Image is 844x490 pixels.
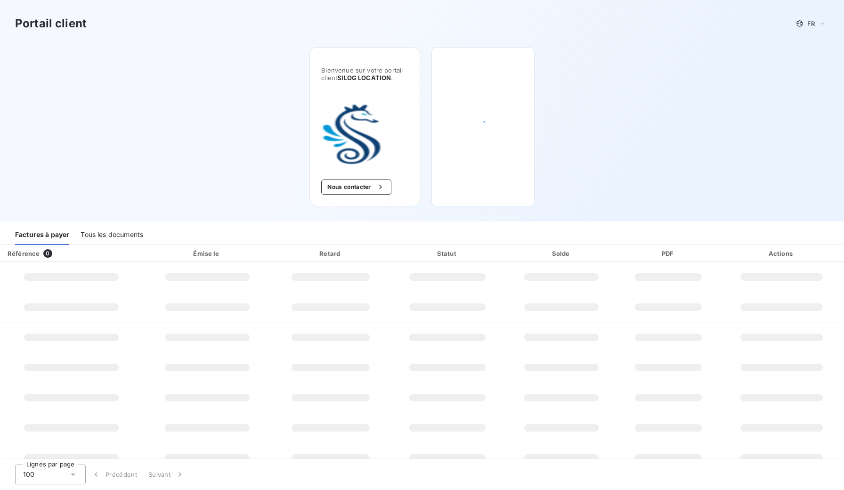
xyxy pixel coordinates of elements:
button: Précédent [86,465,143,484]
span: 100 [23,470,34,479]
span: FR [807,20,815,27]
div: Solde [507,249,616,258]
div: Factures à payer [15,225,69,245]
div: Statut [392,249,503,258]
span: 0 [43,249,52,258]
button: Nous contacter [321,180,391,195]
div: PDF [620,249,717,258]
div: Émise le [145,249,269,258]
div: Retard [274,249,388,258]
img: Company logo [321,104,381,164]
span: Bienvenue sur votre portail client . [321,66,408,82]
div: Tous les documents [81,225,143,245]
div: Actions [721,249,842,258]
div: Référence [8,250,40,257]
span: SILOG LOCATION [337,74,391,82]
h3: Portail client [15,15,87,32]
button: Suivant [143,465,190,484]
